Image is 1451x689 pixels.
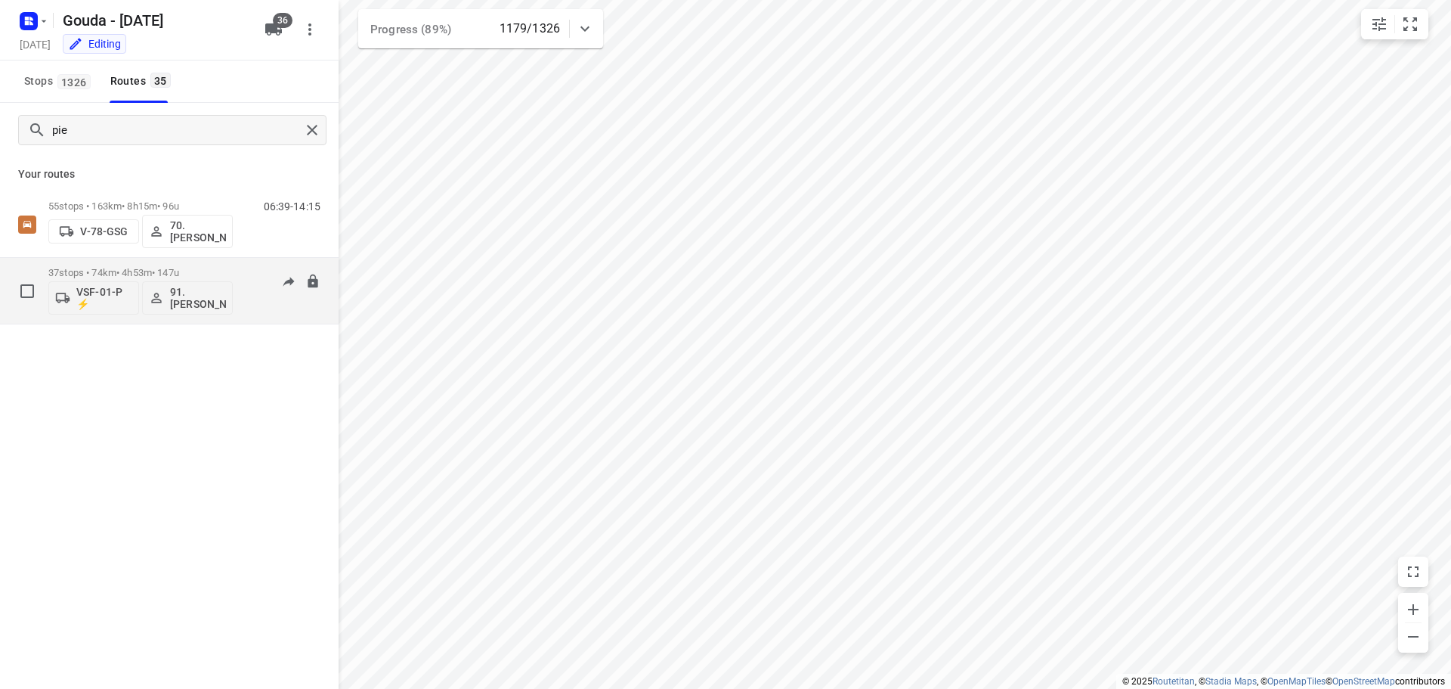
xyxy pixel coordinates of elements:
p: 37 stops • 74km • 4h53m • 147u [48,267,233,278]
div: Progress (89%)1179/1326 [358,9,603,48]
a: OpenStreetMap [1332,676,1395,687]
p: 70. [PERSON_NAME] [170,219,226,244]
input: Search routes [52,119,301,142]
li: © 2025 , © , © © contributors [1122,676,1445,687]
span: Select [12,276,42,306]
span: 1326 [57,74,91,89]
p: 55 stops • 163km • 8h15m • 96u [48,200,233,212]
button: 70. [PERSON_NAME] [142,215,233,248]
button: Fit zoom [1395,9,1425,39]
button: V-78-GSG [48,219,139,244]
span: Progress (89%) [370,23,451,36]
button: Map settings [1364,9,1394,39]
span: 36 [273,13,292,28]
p: Your routes [18,166,320,182]
a: Stadia Maps [1205,676,1257,687]
p: 1179/1326 [500,20,560,38]
a: OpenMapTiles [1267,676,1326,687]
button: 36 [258,14,289,45]
p: V-78-GSG [80,225,128,237]
p: 06:39-14:15 [264,200,320,213]
div: small contained button group [1361,9,1428,39]
button: Lock route [305,274,320,291]
p: VSF-01-P ⚡ [76,286,132,310]
span: 35 [150,73,171,88]
div: Routes [110,72,175,91]
span: Stops [24,72,95,91]
button: Send to driver [274,267,304,297]
a: Routetitan [1152,676,1195,687]
p: 91.[PERSON_NAME] [170,286,226,310]
button: VSF-01-P ⚡ [48,281,139,315]
button: 91.[PERSON_NAME] [142,281,233,315]
button: More [295,14,325,45]
h5: Project date [14,36,57,53]
div: You are currently in edit mode. [68,36,121,51]
h5: Rename [57,8,252,33]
